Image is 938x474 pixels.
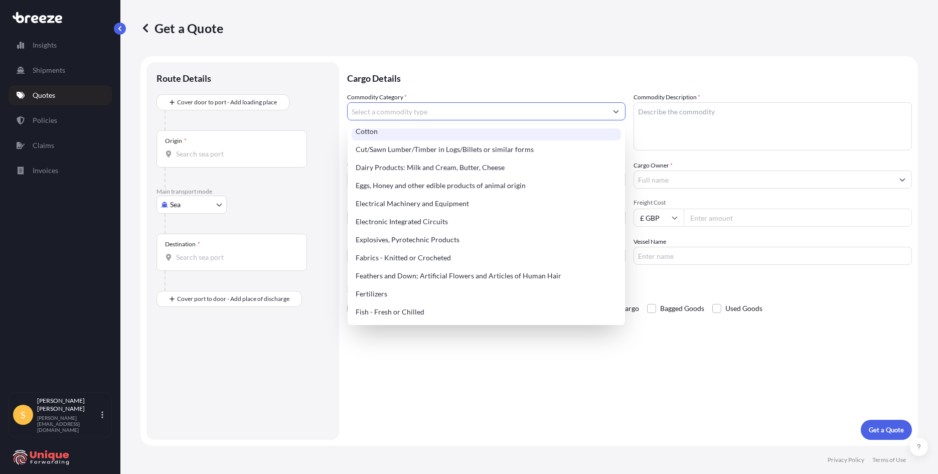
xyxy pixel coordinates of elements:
[13,449,70,465] img: organization-logo
[607,102,625,120] button: Show suggestions
[347,237,397,247] label: Booking Reference
[660,301,704,316] span: Bagged Goods
[352,195,621,213] div: Electrical Machinery and Equipment
[872,456,906,464] p: Terms of Use
[176,252,294,262] input: Destination
[352,159,621,177] div: Dairy Products: Milk and Cream, Butter, Cheese
[157,72,211,84] p: Route Details
[725,301,762,316] span: Used Goods
[21,410,26,420] span: S
[352,122,621,140] div: Cotton
[634,92,700,102] label: Commodity Description
[352,303,621,321] div: Fish - Fresh or Chilled
[828,456,864,464] p: Privacy Policy
[634,237,666,247] label: Vessel Name
[869,425,904,435] p: Get a Quote
[352,140,621,159] div: Cut/Sawn Lumber/Timber in Logs/Billets or similar forms
[352,213,621,231] div: Electronic Integrated Circuits
[157,188,329,196] p: Main transport mode
[684,209,912,227] input: Enter amount
[347,161,626,169] span: Commodity Value
[893,171,911,189] button: Show suggestions
[140,20,223,36] p: Get a Quote
[352,231,621,249] div: Explosives, Pyrotechnic Products
[352,285,621,303] div: Fertilizers
[33,166,58,176] p: Invoices
[352,249,621,267] div: Fabrics - Knitted or Crocheted
[347,199,377,209] span: Load Type
[634,161,673,171] label: Cargo Owner
[177,294,289,304] span: Cover port to door - Add place of discharge
[33,140,54,150] p: Claims
[347,285,912,293] p: Special Conditions
[37,397,99,413] p: [PERSON_NAME] [PERSON_NAME]
[33,40,57,50] p: Insights
[170,200,181,210] span: Sea
[33,65,65,75] p: Shipments
[177,97,277,107] span: Cover door to port - Add loading place
[347,92,407,102] label: Commodity Category
[347,247,626,265] input: Your internal reference
[176,149,294,159] input: Origin
[634,171,893,189] input: Full name
[634,247,912,265] input: Enter name
[165,240,200,248] div: Destination
[347,62,912,92] p: Cargo Details
[348,102,607,120] input: Select a commodity type
[165,137,187,145] div: Origin
[33,115,57,125] p: Policies
[157,196,227,214] button: Select transport
[33,90,55,100] p: Quotes
[352,267,621,285] div: Feathers and Down; Artificial Flowers and Articles of Human Hair
[352,177,621,195] div: Eggs, Honey and other edible products of animal origin
[37,415,99,433] p: [PERSON_NAME][EMAIL_ADDRESS][DOMAIN_NAME]
[634,199,912,207] span: Freight Cost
